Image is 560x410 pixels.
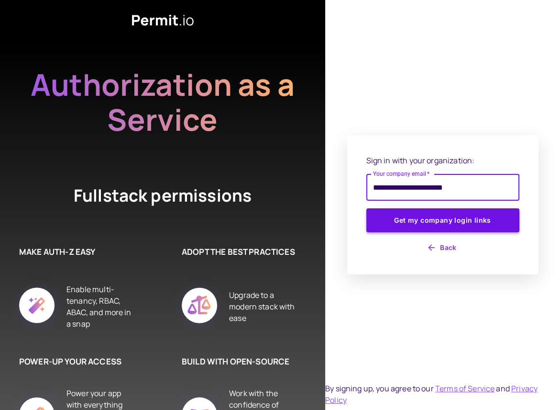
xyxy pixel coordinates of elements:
[182,246,296,258] h6: ADOPT THE BEST PRACTICES
[182,355,296,368] h6: BUILD WITH OPEN-SOURCE
[19,246,134,258] h6: MAKE AUTH-Z EASY
[366,208,519,232] button: Get my company login links
[366,155,519,166] p: Sign in with your organization:
[66,277,134,336] div: Enable multi-tenancy, RBAC, ABAC, and more in a snap
[435,383,494,394] a: Terms of Service
[366,240,519,255] button: Back
[325,383,538,405] a: Privacy Policy
[38,184,287,207] h4: Fullstack permissions
[229,277,296,336] div: Upgrade to a modern stack with ease
[19,355,134,368] h6: POWER-UP YOUR ACCESS
[373,170,430,178] label: Your company email
[325,383,560,406] div: By signing up, you agree to our and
